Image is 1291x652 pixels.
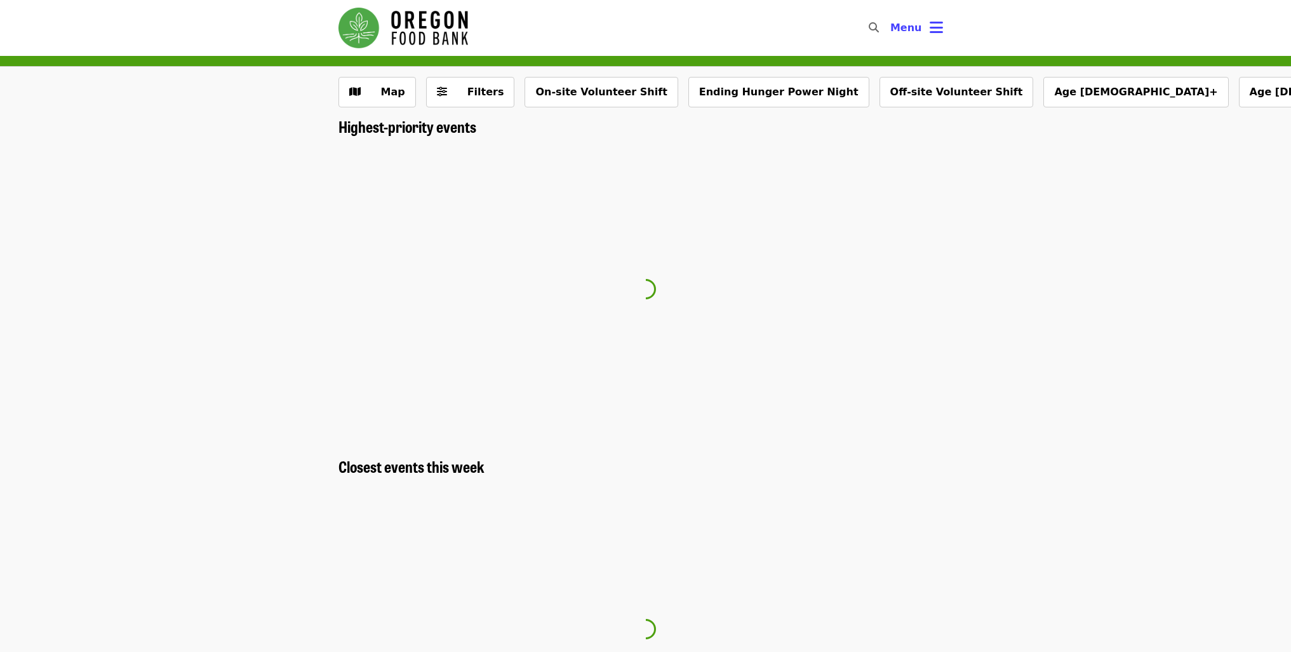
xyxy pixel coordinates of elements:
i: map icon [349,86,361,98]
a: Closest events this week [338,458,485,476]
span: Highest-priority events [338,115,476,137]
button: Age [DEMOGRAPHIC_DATA]+ [1043,77,1228,107]
span: Closest events this week [338,455,485,477]
img: Oregon Food Bank - Home [338,8,468,48]
i: sliders-h icon [437,86,447,98]
button: Toggle account menu [880,13,953,43]
input: Search [886,13,897,43]
button: Filters (0 selected) [426,77,515,107]
button: Show map view [338,77,416,107]
div: Highest-priority events [328,118,963,136]
span: Menu [890,22,922,34]
button: Ending Hunger Power Night [688,77,869,107]
div: Closest events this week [328,458,963,476]
a: Highest-priority events [338,118,476,136]
i: search icon [869,22,879,34]
span: Map [381,86,405,98]
i: bars icon [930,18,943,37]
button: On-site Volunteer Shift [525,77,678,107]
span: Filters [467,86,504,98]
button: Off-site Volunteer Shift [880,77,1034,107]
